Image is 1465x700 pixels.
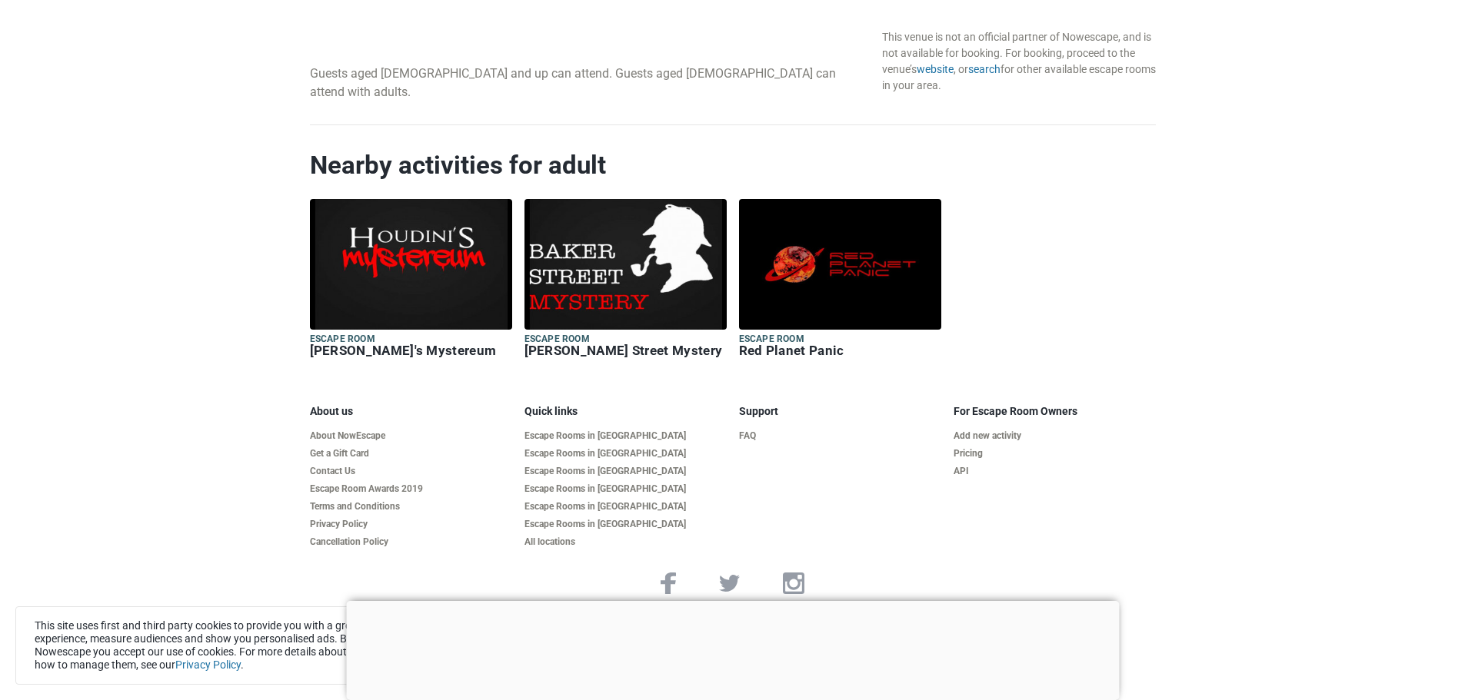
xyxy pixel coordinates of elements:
[968,63,1001,75] a: search
[310,150,1156,181] h2: Nearby activities for adult
[882,29,1156,94] div: This venue is not an official partner of Nowescape, and is not available for booking. For booking...
[954,405,1156,418] h5: For Escape Room Owners
[954,430,1156,442] a: Add new activity
[524,405,727,418] h5: Quick links
[954,448,1156,459] a: Pricing
[310,199,512,362] a: Escape room [PERSON_NAME]'s Mystereum
[739,333,941,346] h5: Escape room
[524,199,727,362] a: Escape room [PERSON_NAME] Street Mystery
[739,343,941,359] h6: Red Planet Panic
[310,466,512,477] a: Contact Us
[524,501,727,513] a: Escape Rooms in [GEOGRAPHIC_DATA]
[739,430,941,442] a: FAQ
[917,63,954,75] a: website
[524,343,727,359] h6: [PERSON_NAME] Street Mystery
[346,601,1119,696] iframe: Advertisement
[310,333,512,346] h5: Escape room
[175,659,241,671] a: Privacy Policy
[310,501,512,513] a: Terms and Conditions
[954,466,1156,477] a: API
[310,343,512,359] h6: [PERSON_NAME]'s Mystereum
[524,333,727,346] h5: Escape room
[739,405,941,418] h5: Support
[524,430,727,442] a: Escape Rooms in [GEOGRAPHIC_DATA]
[524,466,727,477] a: Escape Rooms in [GEOGRAPHIC_DATA]
[15,606,477,685] div: This site uses first and third party cookies to provide you with a great user experience, measure...
[524,483,727,495] a: Escape Rooms in [GEOGRAPHIC_DATA]
[310,483,512,495] a: Escape Room Awards 2019
[739,199,941,362] a: Escape room Red Planet Panic
[524,448,727,459] a: Escape Rooms in [GEOGRAPHIC_DATA]
[310,65,870,101] p: Guests aged [DEMOGRAPHIC_DATA] and up can attend. Guests aged [DEMOGRAPHIC_DATA] can attend with ...
[310,519,512,530] a: Privacy Policy
[310,430,512,442] a: About NowEscape
[310,405,512,418] h5: About us
[524,536,727,548] a: All locations
[310,536,512,548] a: Cancellation Policy
[524,519,727,530] a: Escape Rooms in [GEOGRAPHIC_DATA]
[310,448,512,459] a: Get a Gift Card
